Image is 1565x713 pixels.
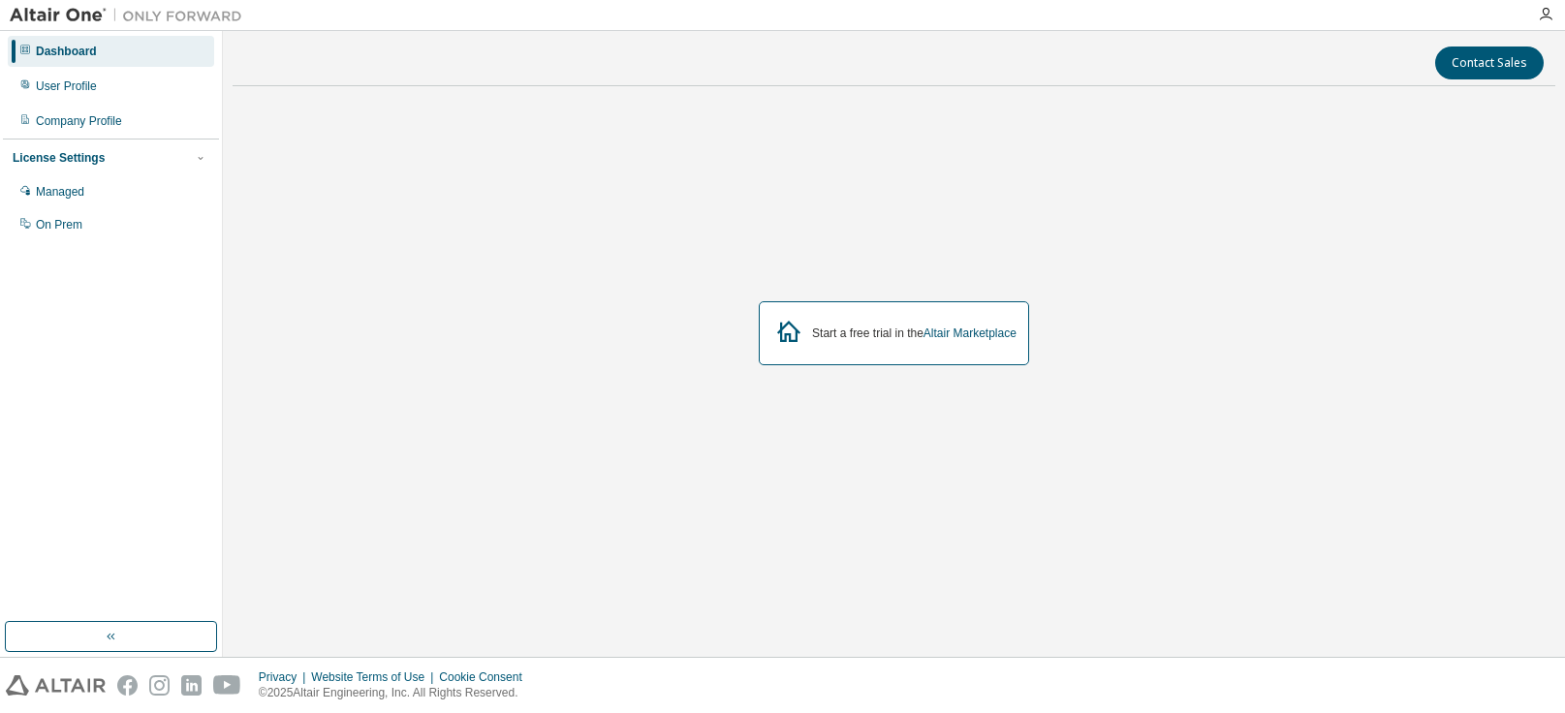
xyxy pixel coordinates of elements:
img: Altair One [10,6,252,25]
img: instagram.svg [149,675,170,696]
div: License Settings [13,150,105,166]
a: Altair Marketplace [923,326,1017,340]
div: User Profile [36,78,97,94]
div: Cookie Consent [439,669,533,685]
img: facebook.svg [117,675,138,696]
p: © 2025 Altair Engineering, Inc. All Rights Reserved. [259,685,534,701]
div: Start a free trial in the [812,325,1017,341]
img: youtube.svg [213,675,241,696]
div: Dashboard [36,44,97,59]
img: linkedin.svg [181,675,202,696]
img: altair_logo.svg [6,675,106,696]
button: Contact Sales [1435,46,1544,79]
div: Managed [36,184,84,200]
div: Website Terms of Use [311,669,439,685]
div: Privacy [259,669,311,685]
div: Company Profile [36,113,122,129]
div: On Prem [36,217,82,232]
